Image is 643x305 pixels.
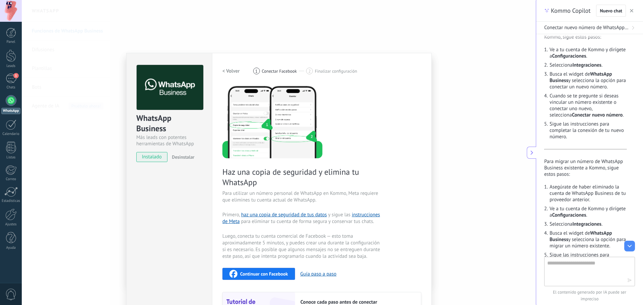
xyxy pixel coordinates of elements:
div: Más leads con potentes herramientas de WhatsApp [136,134,202,147]
h2: < Volver [222,68,240,74]
div: Chats [1,85,21,90]
span: 2 [308,68,311,74]
li: Selecciona . [549,221,627,227]
li: Busca el widget de y selecciona la opción para conectar un nuevo número. [549,71,627,90]
span: Finalizar configuración [315,69,357,74]
span: 1 [255,68,258,74]
div: Ayuda [1,246,21,250]
button: Guía paso a paso [300,271,337,277]
li: Selecciona . [549,62,627,68]
li: Cuando se te pregunte si deseas vincular un número existente o conectar uno nuevo, selecciona . [549,93,627,118]
span: Conectar Facebook [262,69,297,74]
strong: Configuraciones [552,53,586,59]
strong: WhatsApp Business [550,71,612,84]
li: Busca el widget de y selecciona la opción para migrar un número existente. [549,230,627,249]
div: Leads [1,64,21,68]
span: instalado [137,152,167,162]
li: Sigue las instrucciones para completar la conexión de tu nuevo número. [549,121,627,140]
a: haz una copia de seguridad de tus datos [241,212,327,218]
span: Continuar con Facebook [240,272,288,276]
span: Kommo Copilot [551,7,590,15]
strong: Conectar nuevo número [572,112,623,118]
a: instrucciones de Meta [222,212,380,225]
div: WhatsApp [1,108,20,114]
strong: WhatsApp Business [550,230,612,243]
p: Para migrar un número de WhatsApp Business existente a Kommo, sigue estos pasos: [544,158,627,177]
li: Asegúrate de haber eliminado la cuenta de WhatsApp Business de tu proveedor anterior. [549,184,627,203]
span: Desinstalar [172,154,194,160]
span: Haz una copia de seguridad y elimina tu WhatsApp [222,167,382,187]
div: Calendario [1,132,21,136]
button: Conectar nuevo número de WhatsApp con CRM [536,22,643,34]
strong: Integraciones [572,62,601,68]
span: Luego, conecta tu cuenta comercial de Facebook — esto toma aproximadamente 5 minutos, y puedes cr... [222,233,382,260]
button: Continuar con Facebook [222,268,295,280]
span: Nuevo chat [600,8,622,13]
span: Primero, y sigue las para eliminar tu cuenta de forma segura y conservar tus chats. [222,212,382,225]
button: Desinstalar [169,152,194,162]
strong: Integraciones [572,221,601,227]
div: Listas [1,155,21,160]
span: Para utilizar un número personal de WhatsApp en Kommo, Meta requiere que elimines tu cuenta actua... [222,190,382,204]
li: Ve a tu cuenta de Kommo y dirígete a . [549,47,627,59]
li: Sigue las instrucciones para completar la migración de tu número. [549,252,627,271]
div: Ajustes [1,222,21,227]
li: Ve a tu cuenta de Kommo y dirígete a . [549,206,627,218]
img: logo_main.png [137,65,203,110]
div: Estadísticas [1,199,21,203]
span: 1 [13,73,19,78]
span: Conectar nuevo número de WhatsApp con CRM [544,24,630,31]
strong: Configuraciones [552,212,586,218]
img: delete personal phone [222,85,323,158]
div: Correo [1,177,21,181]
div: Panel [1,40,21,44]
div: WhatsApp Business [136,113,202,134]
button: Nuevo chat [596,5,626,17]
span: El contenido generado por IA puede ser impreciso [544,289,635,302]
button: < Volver [222,65,240,77]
